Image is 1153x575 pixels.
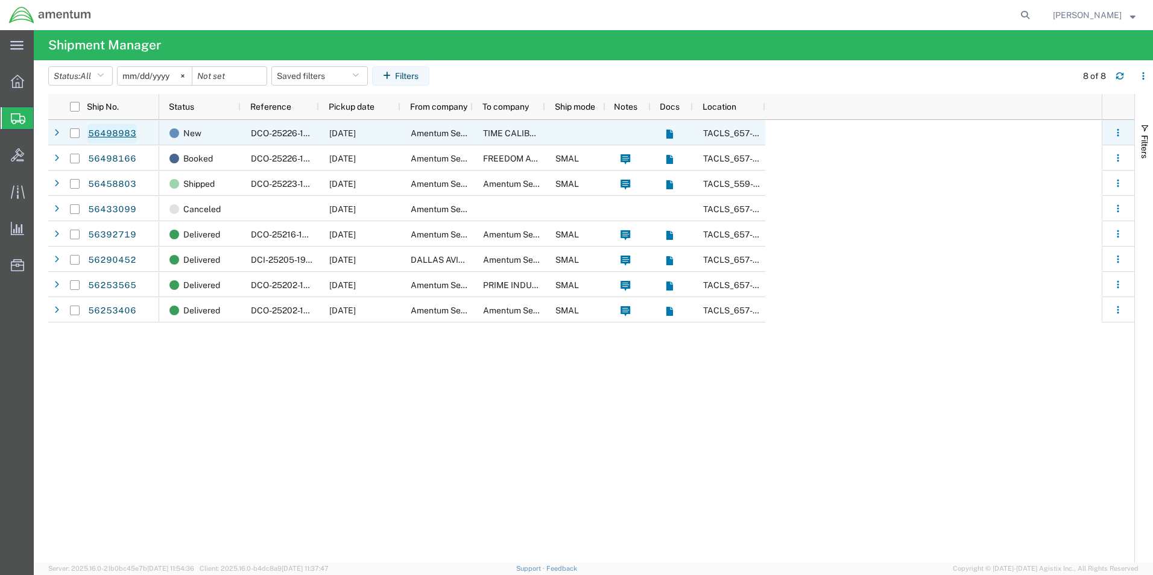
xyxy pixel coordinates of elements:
span: SMAL [555,280,579,290]
h4: Shipment Manager [48,30,161,60]
span: Amentum Services, Inc. [411,230,501,239]
span: Amentum Services, Inc. [483,255,573,265]
span: Notes [614,102,637,112]
span: PRIME INDUSTRIES INC [483,280,578,290]
span: All [80,71,91,81]
span: Amentum Services, Inc. [483,230,573,239]
span: Docs [660,102,680,112]
span: Delivered [183,298,220,323]
input: Not set [118,67,192,85]
span: 08/14/2025 [329,128,356,138]
span: Delivered [183,272,220,298]
span: Status [169,102,194,112]
input: Not set [192,67,267,85]
img: logo [8,6,92,24]
span: SMAL [555,306,579,315]
span: Shipped [183,171,215,196]
span: Delivered [183,222,220,247]
span: Reference [250,102,291,112]
span: TIME CALIBRATIONS [483,128,566,138]
span: DCO-25202-165715 [251,306,328,315]
span: 08/14/2025 [329,154,356,163]
span: DCI-25205-198438 [251,255,327,265]
a: 56458803 [87,175,137,194]
span: Amentum Services, Inc. [483,179,573,189]
span: TACLS_657-Sante Fe, NM [703,306,929,315]
span: TACLS_657-Sante Fe, NM [703,280,929,290]
span: DALLAS AVIATION INC [411,255,501,265]
span: Amentum Services, Inc. [411,128,501,138]
span: DCO-25226-166872 [251,154,329,163]
span: DCO-25202-165718 [251,280,328,290]
span: DCO-25226-166877 [251,128,329,138]
span: 07/21/2025 [329,306,356,315]
a: 56433099 [87,200,137,219]
span: [DATE] 11:37:47 [282,565,329,572]
span: SMAL [555,179,579,189]
span: To company [482,102,529,112]
span: 08/12/2025 [329,179,356,189]
a: 56498983 [87,124,137,143]
span: Filters [1140,135,1149,159]
button: [PERSON_NAME] [1052,8,1136,22]
span: Amentum Services, Inc. [483,306,573,315]
span: Copyright © [DATE]-[DATE] Agistix Inc., All Rights Reserved [953,564,1139,574]
span: TACLS_657-Sante Fe, NM [703,255,929,265]
span: Location [703,102,736,112]
span: FREEDOM AIR INDUSTRIES INC [483,154,608,163]
span: New [183,121,201,146]
span: 07/21/2025 [329,280,356,290]
button: Filters [372,66,429,86]
button: Saved filters [271,66,368,86]
span: DCO-25216-166324 [251,230,329,239]
span: Server: 2025.16.0-21b0bc45e7b [48,565,194,572]
span: From company [410,102,467,112]
span: TACLS_657-Sante Fe, NM [703,230,929,239]
span: TACLS_657-Sante Fe, NM [703,128,929,138]
span: Ship No. [87,102,119,112]
div: 8 of 8 [1083,70,1106,83]
span: Client: 2025.16.0-b4dc8a9 [200,565,329,572]
span: SMAL [555,154,579,163]
span: Amentum Services, Inc. [411,306,501,315]
a: 56392719 [87,225,137,245]
span: Ship mode [555,102,595,112]
a: Support [516,565,546,572]
span: Delivered [183,247,220,272]
span: DCO-25223-166656 [251,179,330,189]
span: Pickup date [329,102,374,112]
span: TACLS_657-Sante Fe, NM [703,154,929,163]
button: Status:All [48,66,113,86]
span: Marty Clayton [1053,8,1122,22]
span: [DATE] 11:54:36 [147,565,194,572]
span: SMAL [555,255,579,265]
span: Amentum Services, Inc. [411,280,501,290]
a: 56253406 [87,301,137,321]
span: Amentum Services, Inc. [411,154,501,163]
span: Canceled [183,196,221,222]
span: Booked [183,146,213,171]
span: Amentum Services, Inc. [411,179,501,189]
span: TACLS_559-Springfield, Illinois [703,179,889,189]
span: 08/07/2025 [329,204,356,214]
span: 07/24/2025 [329,255,356,265]
a: 56253565 [87,276,137,295]
a: 56498166 [87,149,137,169]
span: SMAL [555,230,579,239]
span: 08/04/2025 [329,230,356,239]
a: Feedback [546,565,577,572]
span: Amentum Services, Inc. [411,204,501,214]
span: TACLS_657-Sante Fe, NM [703,204,929,214]
a: 56290452 [87,251,137,270]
